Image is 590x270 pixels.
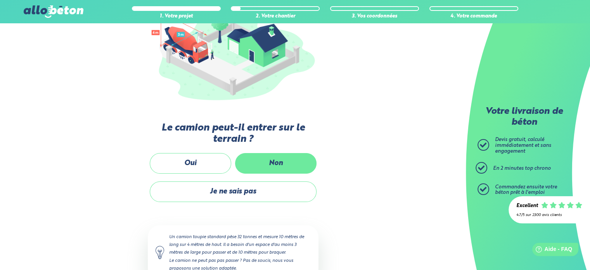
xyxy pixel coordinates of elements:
div: 2. Votre chantier [231,14,320,19]
div: 4. Votre commande [429,14,518,19]
div: 4.7/5 sur 2300 avis clients [516,213,582,217]
div: Excellent [516,203,538,209]
div: 3. Vos coordonnées [330,14,419,19]
label: Je ne sais pas [150,181,317,202]
div: 1. Votre projet [132,14,221,19]
p: Votre livraison de béton [479,106,569,128]
label: Oui [150,153,231,174]
label: Le camion peut-il entrer sur le terrain ? [148,122,318,145]
span: En 2 minutes top chrono [493,166,551,171]
span: Commandez ensuite votre béton prêt à l'emploi [495,185,557,195]
iframe: Help widget launcher [521,240,581,261]
span: Devis gratuit, calculé immédiatement et sans engagement [495,137,551,153]
img: allobéton [24,5,83,18]
label: Non [235,153,317,174]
